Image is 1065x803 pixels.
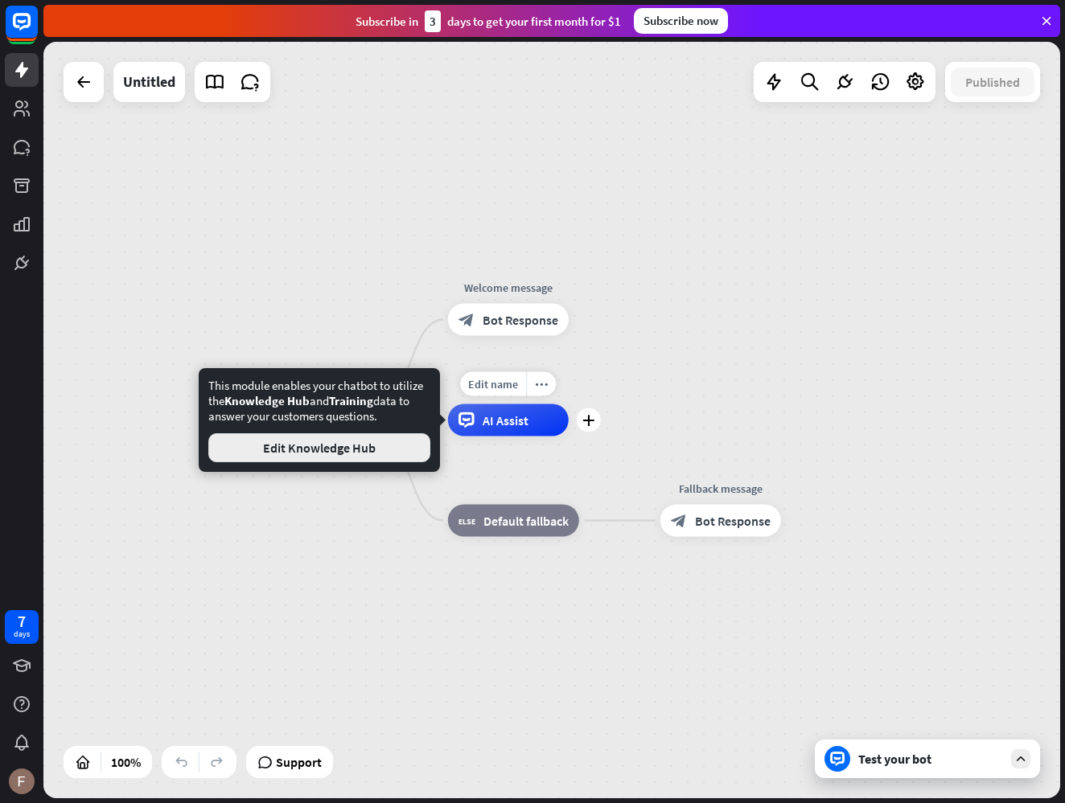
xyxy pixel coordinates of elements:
button: Edit Knowledge Hub [208,433,430,462]
span: AI Assist [483,412,528,428]
a: 7 days [5,610,39,644]
div: Fallback message [648,481,793,497]
i: block_fallback [458,513,475,529]
div: days [14,629,30,640]
i: plus [582,415,594,426]
span: Edit name [468,377,518,391]
button: Published [951,68,1034,96]
div: Subscribe now [634,8,728,34]
span: Default fallback [483,513,569,529]
div: 100% [106,749,146,775]
i: block_bot_response [458,312,475,328]
span: Knowledge Hub [224,393,310,408]
div: 3 [425,10,441,32]
span: Bot Response [483,312,558,328]
div: 7 [18,614,26,629]
div: Untitled [123,62,175,102]
span: Bot Response [695,513,771,529]
i: block_bot_response [671,513,687,529]
span: Support [276,749,322,775]
div: Subscribe in days to get your first month for $1 [356,10,621,32]
button: Open LiveChat chat widget [13,6,61,55]
div: Test your bot [858,751,1003,767]
span: Training [329,393,373,408]
div: Welcome message [436,280,581,296]
i: more_horiz [535,378,548,390]
div: This module enables your chatbot to utilize the and data to answer your customers questions. [208,378,430,462]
